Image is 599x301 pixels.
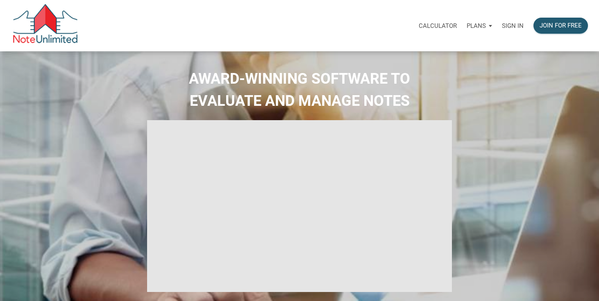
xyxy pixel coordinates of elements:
button: Plans [462,14,497,38]
a: Join for free [529,13,593,39]
p: Plans [467,22,486,30]
h2: AWARD-WINNING SOFTWARE TO EVALUATE AND MANAGE NOTES [6,68,593,112]
button: Join for free [533,18,588,34]
p: Calculator [419,22,457,30]
a: Plans [462,13,497,39]
div: Join for free [540,21,582,30]
p: Sign in [502,22,524,30]
a: Calculator [414,13,462,39]
a: Sign in [497,13,529,39]
iframe: NoteUnlimited [147,120,452,292]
